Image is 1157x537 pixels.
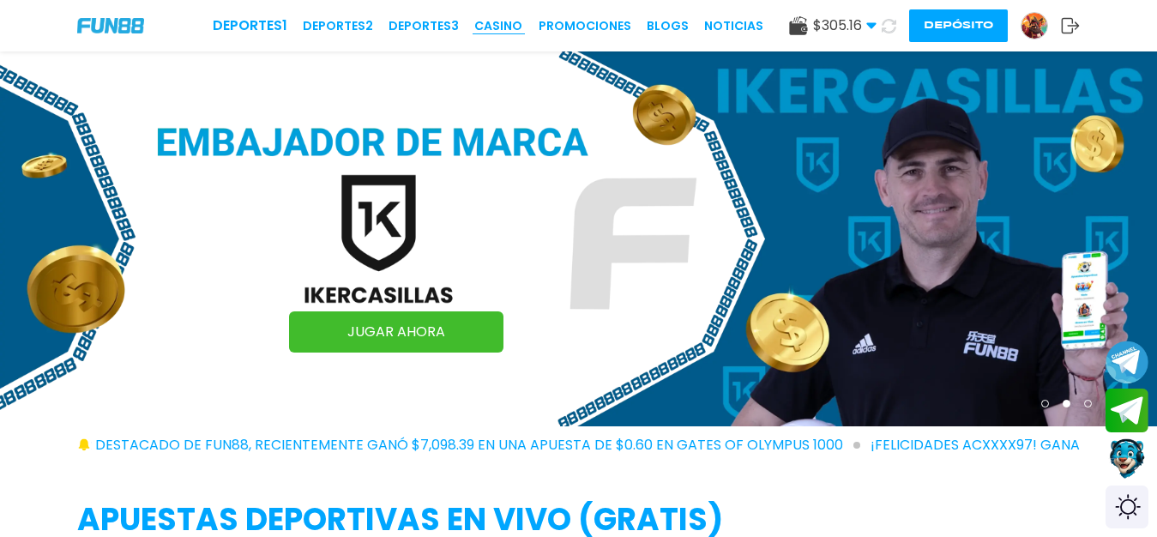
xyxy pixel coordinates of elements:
[1106,340,1148,384] button: Join telegram channel
[1106,389,1148,433] button: Join telegram
[909,9,1008,42] button: Depósito
[1021,12,1061,39] a: Avatar
[389,17,459,35] a: Deportes3
[213,15,287,36] a: Deportes1
[303,17,373,35] a: Deportes2
[1106,437,1148,481] button: Contact customer service
[539,17,631,35] a: Promociones
[704,17,763,35] a: NOTICIAS
[1021,13,1047,39] img: Avatar
[1106,486,1148,528] div: Switch theme
[647,17,689,35] a: BLOGS
[289,311,503,353] a: JUGAR AHORA
[77,18,144,33] img: Company Logo
[813,15,877,36] span: $ 305.16
[474,17,522,35] a: CASINO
